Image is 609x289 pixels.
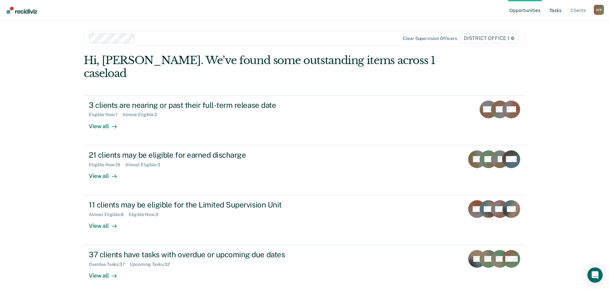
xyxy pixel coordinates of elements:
[587,267,603,283] div: Open Intercom Messenger
[130,262,175,267] div: Upcoming Tasks : 32
[89,112,122,117] div: Eligible Now : 1
[122,112,162,117] div: Almost Eligible : 2
[403,36,457,41] div: Clear supervision officers
[89,117,124,130] div: View all
[594,5,604,15] div: W R
[89,200,311,209] div: 11 clients may be eligible for the Limited Supervision Unit
[7,7,37,14] img: Recidiviz
[89,217,124,230] div: View all
[89,167,124,180] div: View all
[594,5,604,15] button: Profile dropdown button
[84,95,525,145] a: 3 clients are nearing or past their full-term release dateEligible Now:1Almost Eligible:2View all
[89,162,125,167] div: Eligible Now : 18
[89,262,130,267] div: Overdue Tasks : 37
[84,195,525,245] a: 11 clients may be eligible for the Limited Supervision UnitAlmost Eligible:8Eligible Now:3View all
[89,212,129,217] div: Almost Eligible : 8
[89,150,311,160] div: 21 clients may be eligible for earned discharge
[125,162,165,167] div: Almost Eligible : 3
[89,101,311,110] div: 3 clients are nearing or past their full-term release date
[84,54,437,80] div: Hi, [PERSON_NAME]. We’ve found some outstanding items across 1 caseload
[89,250,311,259] div: 37 clients have tasks with overdue or upcoming due dates
[460,33,519,43] span: DISTRICT OFFICE 1
[89,267,124,279] div: View all
[129,212,163,217] div: Eligible Now : 3
[84,145,525,195] a: 21 clients may be eligible for earned dischargeEligible Now:18Almost Eligible:3View all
